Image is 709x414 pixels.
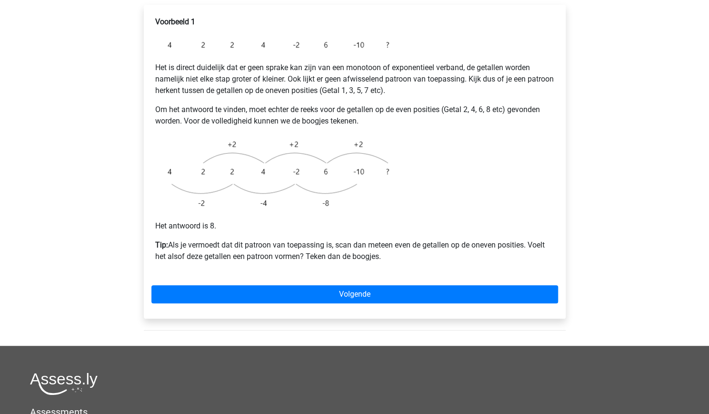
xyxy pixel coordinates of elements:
[155,240,168,249] b: Tip:
[30,373,98,395] img: Assessly logo
[155,104,554,127] p: Om het antwoord te vinden, moet echter de reeks voor de getallen op de even posities (Getal 2, 4,...
[155,35,393,54] img: Intertwinging_example_1.png
[155,239,554,262] p: Als je vermoedt dat dit patroon van toepassing is, scan dan meteen even de getallen op de oneven ...
[155,135,393,213] img: Intertwinging_example_1_2.png
[155,17,195,26] b: Voorbeeld 1
[151,285,558,303] a: Volgende
[155,62,554,96] p: Het is direct duidelijk dat er geen sprake kan zijn van een monotoon of exponentieel verband, de ...
[155,220,554,232] p: Het antwoord is 8.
